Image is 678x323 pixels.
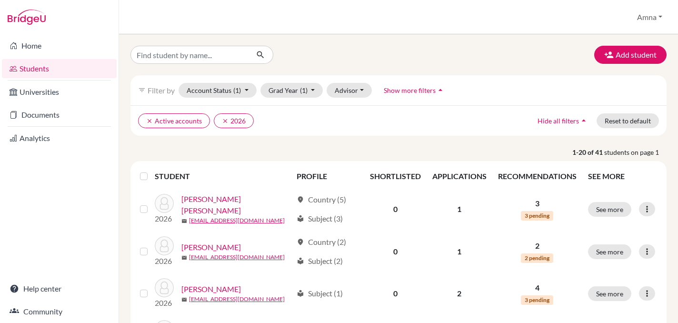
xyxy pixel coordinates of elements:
a: [PERSON_NAME] [181,283,241,295]
button: Reset to default [597,113,659,128]
a: Home [2,36,117,55]
button: clear2026 [214,113,254,128]
p: 2026 [155,255,174,267]
div: Subject (2) [297,255,343,267]
a: [EMAIL_ADDRESS][DOMAIN_NAME] [189,295,285,303]
input: Find student by name... [130,46,249,64]
p: 2 [498,240,577,252]
th: PROFILE [291,165,364,188]
a: Community [2,302,117,321]
span: (1) [300,86,308,94]
p: 3 [498,198,577,209]
a: Students [2,59,117,78]
td: 0 [364,273,427,314]
td: 0 [364,231,427,273]
span: mail [181,255,187,261]
img: Ali, Muhammad [155,236,174,255]
span: local_library [297,290,304,297]
th: STUDENT [155,165,291,188]
strong: 1-20 of 41 [572,147,604,157]
p: 2026 [155,297,174,309]
img: Bridge-U [8,10,46,25]
p: 4 [498,282,577,293]
span: 3 pending [521,211,553,221]
button: See more [588,244,631,259]
span: mail [181,218,187,224]
i: arrow_drop_up [579,116,588,125]
a: [PERSON_NAME] [PERSON_NAME] [181,193,292,216]
span: Filter by [148,86,175,95]
span: students on page 1 [604,147,667,157]
span: location_on [297,196,304,203]
button: See more [588,286,631,301]
div: Subject (1) [297,288,343,299]
button: Add student [594,46,667,64]
a: [PERSON_NAME] [181,242,241,253]
td: 1 [427,231,492,273]
a: [EMAIL_ADDRESS][DOMAIN_NAME] [189,216,285,225]
button: See more [588,202,631,217]
a: [EMAIL_ADDRESS][DOMAIN_NAME] [189,253,285,262]
span: Show more filters [384,86,436,94]
a: Universities [2,82,117,101]
button: Amna [633,8,667,26]
span: location_on [297,238,304,246]
button: clearActive accounts [138,113,210,128]
i: clear [222,118,229,124]
i: clear [146,118,153,124]
button: Account Status(1) [179,83,257,98]
th: RECOMMENDATIONS [492,165,582,188]
a: Analytics [2,129,117,148]
button: Hide all filtersarrow_drop_up [529,113,597,128]
span: local_library [297,257,304,265]
td: 2 [427,273,492,314]
div: Country (2) [297,236,346,248]
div: Country (5) [297,194,346,205]
th: APPLICATIONS [427,165,492,188]
span: local_library [297,215,304,222]
div: Subject (3) [297,213,343,224]
td: 0 [364,188,427,231]
i: arrow_drop_up [436,85,445,95]
i: filter_list [138,86,146,94]
th: SEE MORE [582,165,663,188]
a: Documents [2,105,117,124]
p: 2026 [155,213,174,224]
span: 3 pending [521,295,553,305]
span: 2 pending [521,253,553,263]
button: Advisor [327,83,372,98]
button: Show more filtersarrow_drop_up [376,83,453,98]
span: Hide all filters [538,117,579,125]
a: Help center [2,279,117,298]
th: SHORTLISTED [364,165,427,188]
td: 1 [427,188,492,231]
span: (1) [233,86,241,94]
img: Abbas, Syed Muhammad Naqi [155,194,174,213]
img: Arif, Adam [155,278,174,297]
span: mail [181,297,187,303]
button: Grad Year(1) [260,83,323,98]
